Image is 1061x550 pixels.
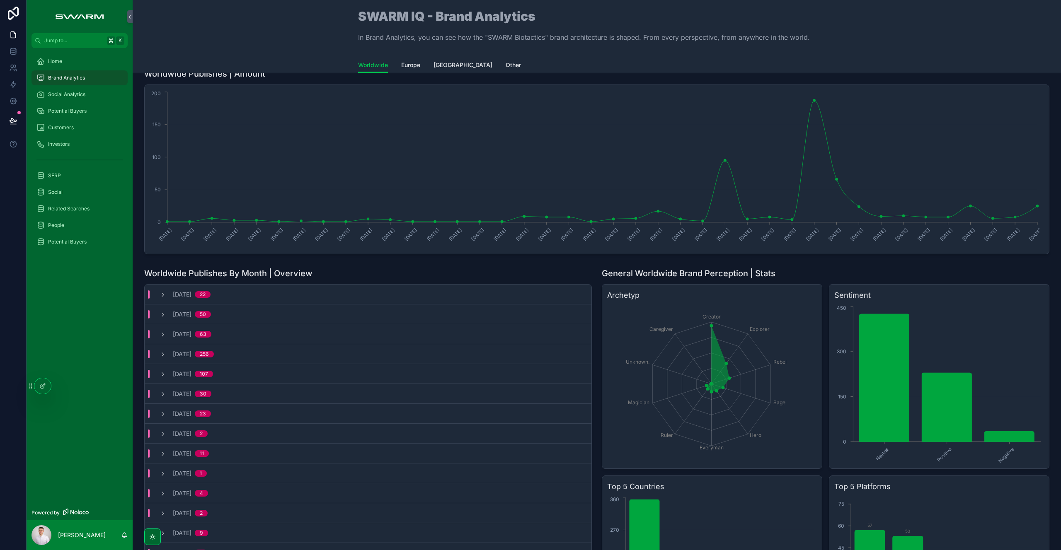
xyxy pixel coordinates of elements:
text: [DATE] [537,227,552,242]
div: 107 [200,371,208,377]
div: 23 [200,410,206,417]
p: [PERSON_NAME] [58,531,106,539]
div: 2 [200,430,203,437]
div: 256 [200,351,209,357]
span: Home [48,58,62,65]
span: Worldwide [358,61,388,69]
text: [DATE] [470,227,485,242]
span: SERP [48,172,61,179]
text: [DATE] [247,227,262,242]
span: [DATE] [173,370,191,378]
text: [DATE] [337,227,351,242]
span: [DATE] [173,410,191,418]
text: [DATE] [872,227,887,242]
a: [GEOGRAPHIC_DATA] [434,58,492,74]
text: [DATE] [180,227,195,242]
span: Europe [401,61,420,69]
span: Investors [48,141,70,147]
span: [DATE] [173,529,191,537]
text: [DATE] [492,227,507,242]
tspan: 360 [610,496,619,502]
text: [DATE] [626,227,641,242]
span: Jump to... [44,37,104,44]
a: Investors [31,137,128,152]
a: Home [31,54,128,69]
h1: SWARM IQ - Brand Analytics [358,10,810,22]
span: [DATE] [173,469,191,478]
text: [DATE] [203,227,218,242]
tspan: Caregiver [649,326,673,332]
tspan: Rebel [773,359,787,365]
text: [DATE] [894,227,909,242]
tspan: 200 [151,90,161,96]
span: People [48,222,64,229]
div: 30 [200,391,206,397]
text: [DATE] [604,227,619,242]
tspan: Magician [628,399,649,405]
span: [DATE] [173,449,191,458]
span: Powered by [31,509,60,516]
span: [DATE] [173,330,191,338]
text: [DATE] [649,227,664,242]
div: chart [607,304,817,463]
img: App logo [51,10,108,23]
text: [DATE] [225,227,240,242]
text: [DATE] [292,227,307,242]
tspan: 150 [153,121,161,128]
text: [DATE] [448,227,463,242]
a: Brand Analytics [31,70,128,85]
tspan: 300 [837,348,846,355]
h3: Archetyp [607,289,817,301]
text: [DATE] [269,227,284,242]
div: 4 [200,490,203,497]
tspan: 60 [838,523,844,529]
text: Positive [936,446,953,463]
div: 2 [200,510,203,516]
a: Worldwide [358,58,388,73]
text: [DATE] [403,227,418,242]
span: [DATE] [173,509,191,517]
text: [DATE] [716,227,731,242]
tspan: 150 [838,393,846,400]
h1: Worldwide Publishes By Month | Overview [144,268,312,279]
text: [DATE] [916,227,931,242]
text: [DATE] [827,227,842,242]
tspan: 75 [838,501,844,507]
div: 50 [200,311,206,318]
div: 9 [200,530,203,536]
text: [DATE] [359,227,373,242]
tspan: Creator [702,314,721,320]
button: Jump to...K [31,33,128,48]
tspan: 0 [843,439,846,445]
span: [DATE] [173,390,191,398]
text: [DATE] [671,227,686,242]
div: 22 [200,291,206,298]
text: [DATE] [560,227,574,242]
text: [DATE] [760,227,775,242]
text: [DATE] [314,227,329,242]
span: Related Searches [48,205,90,212]
span: Potential Buyers [48,239,87,245]
h1: General Worldwide Brand Perception | Stats [602,268,775,279]
text: [DATE] [158,227,173,242]
a: Powered by [27,505,133,520]
text: [DATE] [805,227,820,242]
span: K [117,37,124,44]
tspan: Ruler [661,432,673,438]
a: Europe [401,58,420,74]
h3: Sentiment [834,289,1044,301]
tspan: Hero [750,432,761,438]
span: [DATE] [173,489,191,497]
text: [DATE] [738,227,753,242]
span: [DATE] [173,310,191,318]
tspan: 100 [152,154,161,160]
text: [DATE] [693,227,708,242]
h3: Top 5 Countries [607,481,817,492]
text: [DATE] [1028,227,1043,242]
span: [DATE] [173,290,191,299]
a: Social Analytics [31,87,128,102]
tspan: Unknown. [626,359,649,365]
tspan: 270 [610,527,619,533]
text: [DATE] [515,227,530,242]
text: [DATE] [850,227,865,242]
